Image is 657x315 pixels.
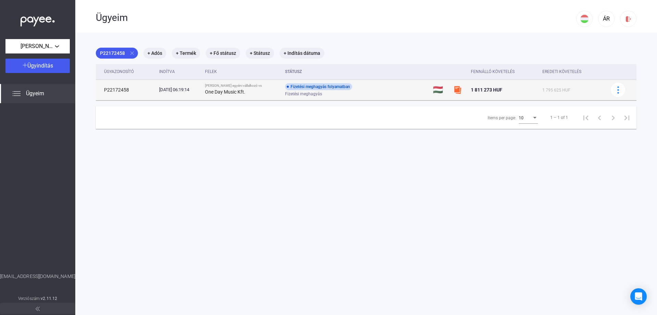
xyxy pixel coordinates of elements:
[246,48,274,59] mat-chip: + Státusz
[519,116,524,120] span: 10
[21,42,55,50] span: [PERSON_NAME] egyéni vállalkozó
[620,111,634,124] button: Last page
[625,15,632,23] img: logout-red
[159,68,175,76] div: Indítva
[630,288,647,305] div: Open Intercom Messenger
[104,68,154,76] div: Ügyazonosító
[205,68,280,76] div: Felek
[430,80,450,100] td: 🇭🇺
[41,296,57,301] strong: v2.11.12
[471,87,502,93] span: 1 811 273 HUF
[550,113,568,122] div: 1 – 1 of 1
[471,68,515,76] div: Fennálló követelés
[580,15,589,23] img: HU
[542,88,570,93] span: 1 795 625 HUF
[104,68,134,76] div: Ügyazonosító
[598,11,615,27] button: ÁR
[5,39,70,53] button: [PERSON_NAME] egyéni vállalkozó
[96,48,138,59] mat-chip: P22172458
[542,68,602,76] div: Eredeti követelés
[453,86,462,94] img: szamlazzhu-mini
[36,307,40,311] img: arrow-double-left-grey.svg
[579,111,593,124] button: First page
[205,68,217,76] div: Felek
[129,50,135,56] mat-icon: close
[205,84,280,88] div: [PERSON_NAME] egyéni vállalkozó vs
[5,59,70,73] button: Ügyindítás
[27,62,53,69] span: Ügyindítás
[96,12,576,24] div: Ügyeim
[26,89,44,98] span: Ügyeim
[593,111,606,124] button: Previous page
[282,64,430,80] th: Státusz
[620,11,636,27] button: logout-red
[23,63,27,68] img: plus-white.svg
[205,89,245,95] strong: One Day Music Kft.
[601,15,612,23] div: ÁR
[488,114,516,122] div: Items per page:
[606,111,620,124] button: Next page
[519,113,538,122] mat-select: Items per page:
[471,68,537,76] div: Fennálló követelés
[611,83,625,97] button: more-blue
[12,89,21,98] img: list.svg
[285,83,352,90] div: Fizetési meghagyás folyamatban
[159,86,199,93] div: [DATE] 06:19:14
[172,48,200,59] mat-chip: + Termék
[280,48,324,59] mat-chip: + Indítás dátuma
[96,80,156,100] td: P22172458
[21,13,55,27] img: white-payee-white-dot.svg
[285,90,322,98] span: Fizetési meghagyás
[576,11,593,27] button: HU
[143,48,166,59] mat-chip: + Adós
[206,48,240,59] mat-chip: + Fő státusz
[542,68,581,76] div: Eredeti követelés
[615,86,622,94] img: more-blue
[159,68,199,76] div: Indítva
